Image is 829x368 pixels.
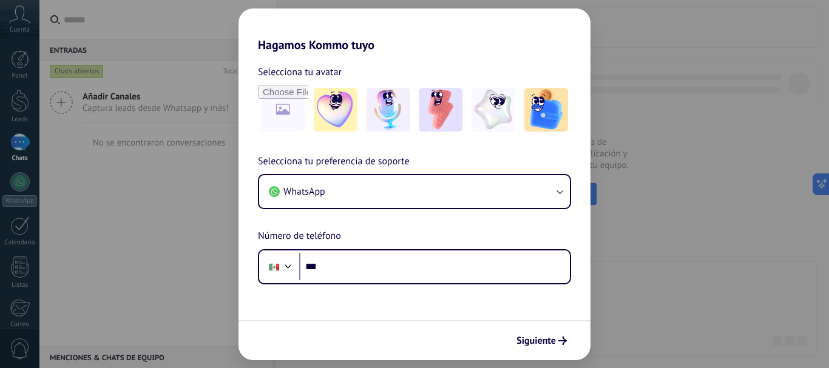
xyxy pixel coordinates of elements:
[367,88,410,132] img: -2.jpeg
[516,336,556,345] span: Siguiente
[524,88,568,132] img: -5.jpeg
[314,88,357,132] img: -1.jpeg
[263,254,286,279] div: Mexico: + 52
[511,330,572,351] button: Siguiente
[259,175,570,208] button: WhatsApp
[239,8,590,52] h2: Hagamos Kommo tuyo
[258,64,342,80] span: Selecciona tu avatar
[419,88,462,132] img: -3.jpeg
[283,186,325,198] span: WhatsApp
[472,88,515,132] img: -4.jpeg
[258,154,410,170] span: Selecciona tu preferencia de soporte
[258,229,341,244] span: Número de teléfono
